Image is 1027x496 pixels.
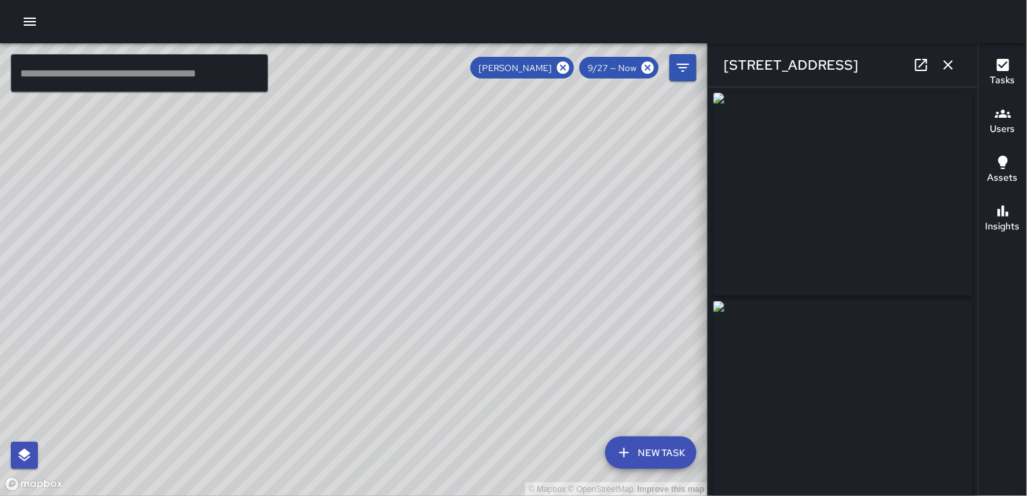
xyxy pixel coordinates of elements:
[580,62,644,74] span: 9/27 — Now
[979,97,1027,146] button: Users
[580,57,659,78] div: 9/27 — Now
[471,57,574,78] div: [PERSON_NAME]
[990,122,1015,137] h6: Users
[714,93,973,296] img: request_images%2F4d2322a0-9bcb-11f0-92c3-ff9ccc3e6f17
[979,146,1027,195] button: Assets
[986,219,1020,234] h6: Insights
[979,49,1027,97] button: Tasks
[724,54,859,76] h6: [STREET_ADDRESS]
[990,73,1015,88] h6: Tasks
[471,62,560,74] span: [PERSON_NAME]
[979,195,1027,244] button: Insights
[605,436,697,469] button: New Task
[670,54,697,81] button: Filters
[988,171,1018,185] h6: Assets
